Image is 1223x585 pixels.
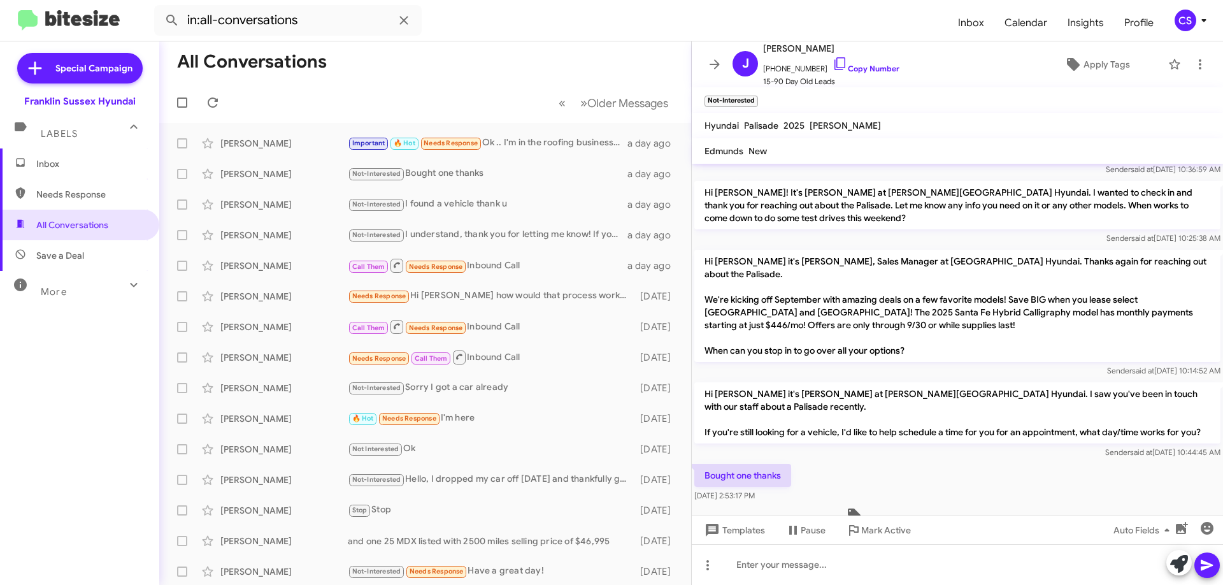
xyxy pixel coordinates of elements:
[694,181,1220,229] p: Hi [PERSON_NAME]! It's [PERSON_NAME] at [PERSON_NAME][GEOGRAPHIC_DATA] Hyundai. I wanted to check...
[352,567,401,575] span: Not-Interested
[1103,519,1185,542] button: Auto Fields
[627,198,681,211] div: a day ago
[352,139,385,147] span: Important
[1084,53,1130,76] span: Apply Tags
[1106,164,1220,174] span: Sender [DATE] 10:36:59 AM
[634,412,681,425] div: [DATE]
[634,473,681,486] div: [DATE]
[220,351,348,364] div: [PERSON_NAME]
[634,321,681,333] div: [DATE]
[352,506,368,514] span: Stop
[177,52,327,72] h1: All Conversations
[634,565,681,578] div: [DATE]
[627,229,681,242] div: a day ago
[1031,53,1162,76] button: Apply Tags
[220,504,348,517] div: [PERSON_NAME]
[861,519,911,542] span: Mark Active
[220,382,348,394] div: [PERSON_NAME]
[994,4,1057,41] a: Calendar
[55,62,132,75] span: Special Campaign
[627,168,681,180] div: a day ago
[694,250,1220,362] p: Hi [PERSON_NAME] it's [PERSON_NAME], Sales Manager at [GEOGRAPHIC_DATA] Hyundai. Thanks again for...
[775,519,836,542] button: Pause
[551,90,573,116] button: Previous
[833,64,899,73] a: Copy Number
[694,382,1220,444] p: Hi [PERSON_NAME] it's [PERSON_NAME] at [PERSON_NAME][GEOGRAPHIC_DATA] Hyundai. I saw you've been ...
[1131,164,1153,174] span: said at
[634,290,681,303] div: [DATE]
[1106,233,1220,243] span: Sender [DATE] 10:25:38 AM
[36,249,84,262] span: Save a Deal
[1114,4,1164,41] a: Profile
[348,564,634,579] div: Have a great day!
[352,414,374,422] span: 🔥 Hot
[627,137,681,150] div: a day ago
[763,56,899,75] span: [PHONE_NUMBER]
[1164,10,1209,31] button: CS
[220,473,348,486] div: [PERSON_NAME]
[409,263,463,271] span: Needs Response
[17,53,143,83] a: Special Campaign
[352,475,401,484] span: Not-Interested
[348,136,627,150] div: Ok .. I'm in the roofing business late days this time of year .. I'm giving that yo yo just till ...
[36,188,145,201] span: Needs Response
[348,319,634,335] div: Inbound Call
[36,219,108,231] span: All Conversations
[1130,447,1152,457] span: said at
[801,519,826,542] span: Pause
[348,472,634,487] div: Hello, I dropped my car off [DATE] and thankfully got it fixed. I appreciate you reaching out, bu...
[352,200,401,208] span: Not-Interested
[220,535,348,547] div: [PERSON_NAME]
[634,382,681,394] div: [DATE]
[424,139,478,147] span: Needs Response
[552,90,676,116] nav: Page navigation example
[348,349,634,365] div: Inbound Call
[41,286,67,298] span: More
[348,197,627,212] div: I found a vehicle thank u
[348,411,634,426] div: I'm here
[415,354,448,363] span: Call Them
[702,519,765,542] span: Templates
[352,292,406,300] span: Needs Response
[410,567,464,575] span: Needs Response
[634,443,681,456] div: [DATE]
[810,120,881,131] span: [PERSON_NAME]
[1057,4,1114,41] a: Insights
[1132,366,1154,375] span: said at
[692,519,775,542] button: Templates
[348,380,634,395] div: Sorry I got a car already
[352,324,385,332] span: Call Them
[220,198,348,211] div: [PERSON_NAME]
[587,96,668,110] span: Older Messages
[1175,10,1196,31] div: CS
[348,166,627,181] div: Bought one thanks
[382,414,436,422] span: Needs Response
[352,354,406,363] span: Needs Response
[748,145,767,157] span: New
[763,41,899,56] span: [PERSON_NAME]
[348,257,627,273] div: Inbound Call
[634,504,681,517] div: [DATE]
[559,95,566,111] span: «
[348,503,634,517] div: Stop
[220,412,348,425] div: [PERSON_NAME]
[573,90,676,116] button: Next
[694,491,755,500] span: [DATE] 2:53:17 PM
[744,120,778,131] span: Palisade
[154,5,422,36] input: Search
[348,442,634,456] div: Ok
[704,120,739,131] span: Hyundai
[220,137,348,150] div: [PERSON_NAME]
[220,443,348,456] div: [PERSON_NAME]
[220,259,348,272] div: [PERSON_NAME]
[634,351,681,364] div: [DATE]
[694,464,791,487] p: Bought one thanks
[948,4,994,41] span: Inbox
[220,229,348,242] div: [PERSON_NAME]
[352,170,401,178] span: Not-Interested
[352,263,385,271] span: Call Them
[1105,447,1220,457] span: Sender [DATE] 10:44:45 AM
